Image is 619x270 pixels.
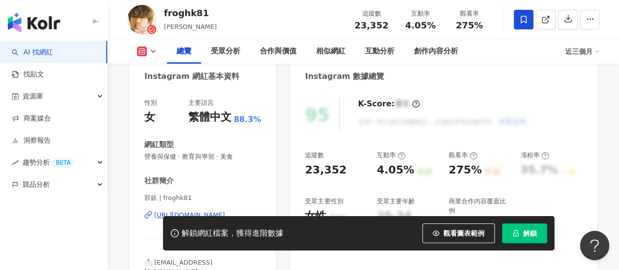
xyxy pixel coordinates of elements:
div: 總覽 [177,46,191,57]
a: searchAI 找網紅 [12,48,53,57]
div: [URL][DOMAIN_NAME] [154,211,225,220]
div: 繁體中文 [188,110,231,125]
div: Instagram 網紅基本資料 [144,71,239,82]
div: 漲粉率 [520,151,549,160]
a: 洞察報告 [12,136,51,146]
a: 商案媒合 [12,114,51,123]
span: 營養與保健 · 教育與學習 · 美食 [144,152,261,161]
div: 觀看率 [449,151,478,160]
span: 觀看圖表範例 [443,229,484,237]
span: rise [12,159,19,166]
span: 解鎖 [523,229,537,237]
div: K-Score : [358,98,420,109]
button: 解鎖 [502,223,547,243]
img: KOL Avatar [127,5,157,34]
button: 觀看圖表範例 [422,223,495,243]
span: 88.3% [234,114,261,125]
div: 受眾主要年齡 [377,197,415,206]
div: froghk81 [164,7,217,19]
div: 追蹤數 [353,9,390,19]
div: 觀看率 [451,9,488,19]
div: 275% [449,163,482,178]
img: logo [8,13,60,32]
div: 互動率 [402,9,439,19]
div: 主要語言 [188,98,214,107]
span: 23,352 [354,20,388,30]
div: 互動率 [377,151,406,160]
div: 相似網紅 [316,46,345,57]
div: 網紅類型 [144,140,174,150]
a: 找貼文 [12,70,44,79]
div: 社群簡介 [144,176,174,186]
span: 郭妖 | froghk81 [144,194,261,202]
div: 近三個月 [565,44,599,59]
div: 女性 [305,209,326,224]
div: BETA [52,158,74,168]
div: 女 [144,110,155,125]
div: 合作與價值 [260,46,297,57]
div: Instagram 數據總覽 [305,71,384,82]
span: 275% [456,21,483,30]
div: 追蹤數 [305,151,324,160]
div: 23,352 [305,163,346,178]
div: 受眾主要性別 [305,197,343,206]
a: [URL][DOMAIN_NAME] [144,211,261,220]
span: [PERSON_NAME] [164,23,217,30]
span: lock [512,230,519,237]
span: 4.05% [405,21,436,30]
div: 互動分析 [365,46,394,57]
div: 性別 [144,98,157,107]
div: 4.05% [377,163,414,178]
span: 資源庫 [23,85,43,107]
span: 趨勢分析 [23,151,74,173]
div: 創作內容分析 [414,46,458,57]
div: 受眾分析 [211,46,240,57]
span: 競品分析 [23,173,50,196]
div: 解鎖網紅檔案，獲得進階數據 [182,228,283,239]
div: 商業合作內容覆蓋比例 [449,197,511,215]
